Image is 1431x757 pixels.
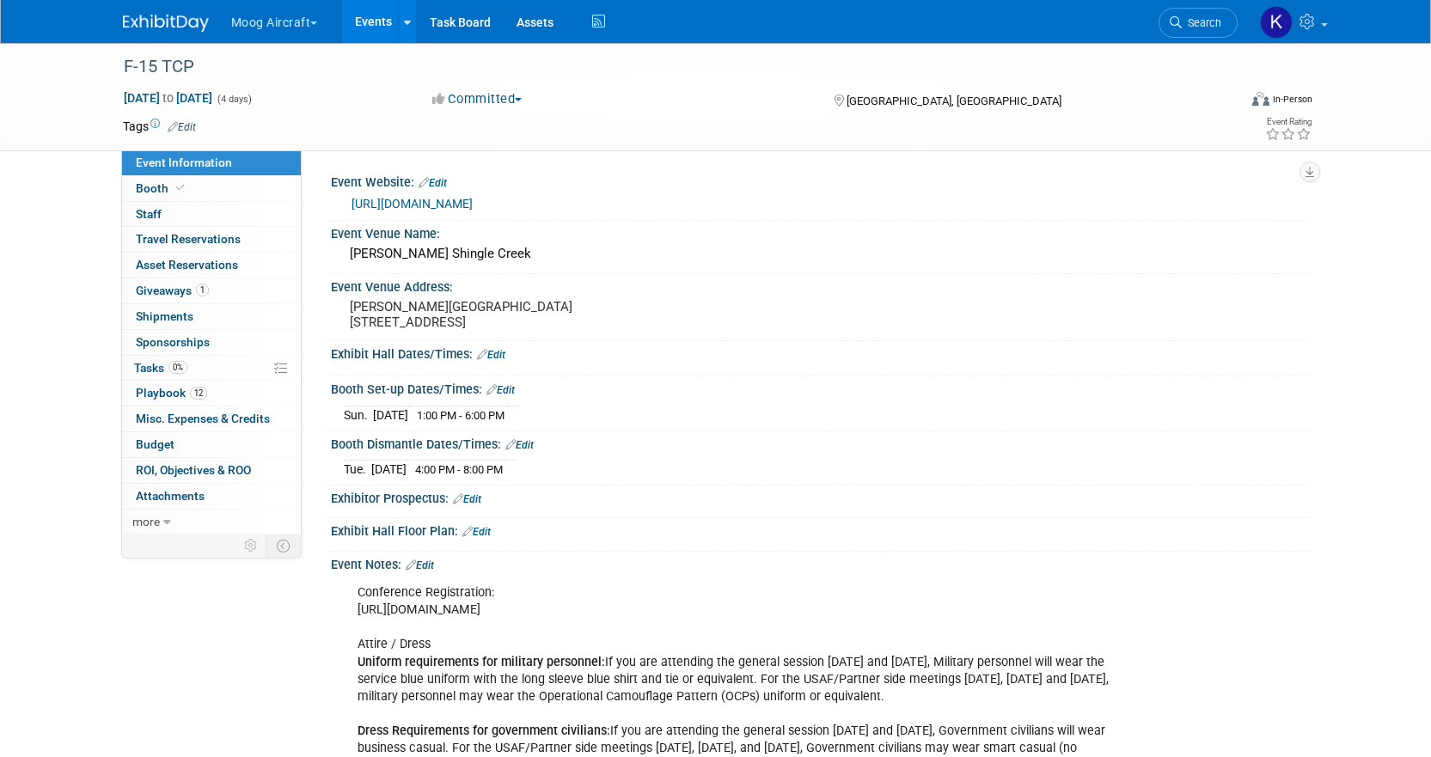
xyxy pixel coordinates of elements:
div: Event Website: [331,169,1309,192]
img: Kathryn Germony [1260,6,1293,39]
span: 1 [196,284,209,296]
a: more [122,510,301,534]
a: [URL][DOMAIN_NAME] [352,197,473,211]
span: Shipments [136,309,193,323]
a: Playbook12 [122,381,301,406]
a: Edit [419,177,447,189]
span: Booth [136,181,188,195]
a: Edit [453,493,481,505]
div: Event Venue Name: [331,221,1309,242]
a: Budget [122,432,301,457]
a: Edit [486,384,515,396]
span: (4 days) [216,94,252,105]
a: Booth [122,176,301,201]
div: Event Notes: [331,552,1309,574]
span: [GEOGRAPHIC_DATA], [GEOGRAPHIC_DATA] [847,95,1061,107]
a: Travel Reservations [122,227,301,252]
a: Edit [477,349,505,361]
a: Search [1159,8,1238,38]
div: Booth Dismantle Dates/Times: [331,431,1309,454]
span: Playbook [136,386,207,400]
b: Uniform requirements for military personnel: [358,655,605,669]
span: Giveaways [136,284,209,297]
pre: [PERSON_NAME][GEOGRAPHIC_DATA] [STREET_ADDRESS] [350,299,719,330]
a: Shipments [122,304,301,329]
a: Edit [462,526,491,538]
span: Tasks [134,361,187,375]
div: Exhibit Hall Floor Plan: [331,518,1309,540]
span: Attachments [136,489,205,503]
span: Misc. Expenses & Credits [136,412,270,425]
span: to [160,91,176,105]
div: [PERSON_NAME] Shingle Creek [344,241,1296,267]
span: Sponsorships [136,335,210,349]
a: Event Information [122,150,301,175]
span: ROI, Objectives & ROO [136,463,251,477]
span: 1:00 PM - 6:00 PM [417,409,505,422]
span: [DATE] [DATE] [123,90,213,106]
b: Dress Requirements for government civilians: [358,723,610,738]
div: Booth Set-up Dates/Times: [331,376,1309,399]
div: F-15 TCP [118,52,1212,82]
a: Edit [168,121,196,133]
span: 12 [190,387,207,400]
div: Event Rating [1265,118,1312,126]
img: ExhibitDay [123,15,209,32]
span: Event Information [136,156,232,169]
a: Staff [122,202,301,227]
a: Tasks0% [122,356,301,381]
div: Exhibit Hall Dates/Times: [331,341,1309,363]
span: 0% [168,361,187,374]
span: Asset Reservations [136,258,238,272]
div: Event Format [1136,89,1313,115]
a: Sponsorships [122,330,301,355]
span: more [132,515,160,528]
td: Tags [123,118,196,135]
a: Edit [505,439,534,451]
div: Event Venue Address: [331,274,1309,296]
td: Personalize Event Tab Strip [236,534,266,557]
td: Toggle Event Tabs [266,534,301,557]
span: Travel Reservations [136,232,241,246]
span: Budget [136,437,174,451]
td: Tue. [344,461,371,479]
a: Misc. Expenses & Credits [122,406,301,431]
img: Format-Inperson.png [1252,92,1269,106]
td: Sun. [344,406,373,424]
span: 4:00 PM - 8:00 PM [415,463,503,476]
i: Booth reservation complete [176,183,185,192]
a: ROI, Objectives & ROO [122,458,301,483]
button: Committed [426,90,529,108]
div: Exhibitor Prospectus: [331,485,1309,508]
a: Attachments [122,484,301,509]
td: [DATE] [373,406,408,424]
a: Asset Reservations [122,253,301,278]
div: In-Person [1272,93,1312,106]
a: Giveaways1 [122,278,301,303]
span: Staff [136,207,162,221]
a: Edit [406,559,434,571]
span: Search [1182,16,1221,29]
td: [DATE] [371,461,407,479]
